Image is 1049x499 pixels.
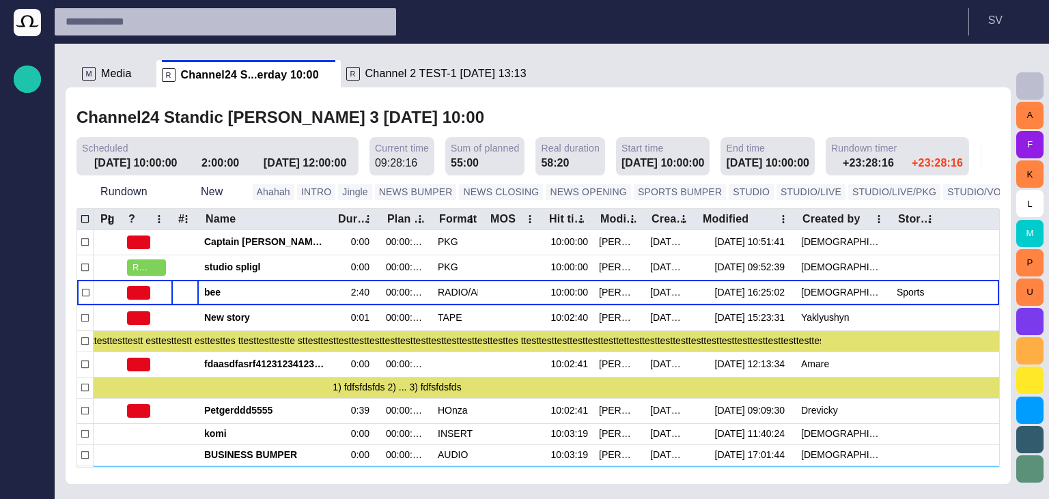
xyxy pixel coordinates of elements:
div: Media [14,227,41,255]
div: 03/09 15:23:31 [715,311,790,324]
div: Drevicky [801,404,843,417]
div: 04/09 10:51:41 [715,236,790,248]
div: [DATE] 10:00:00 [94,155,184,171]
div: 0:00 [351,427,375,440]
span: Publishing queue KKK [19,205,36,222]
div: Vedra [801,427,886,440]
div: Name [206,212,236,226]
div: 01/09 10:07:05 [650,404,690,417]
div: Pg [100,212,115,226]
div: 0:01 [351,311,375,324]
div: komi [204,424,326,444]
span: Editorial Admin [19,397,36,413]
div: Richard Amare (ramare) [599,427,639,440]
p: 09:28:16 [375,155,417,171]
div: 10:03:19 [548,466,588,487]
button: NEWS BUMPER [375,184,457,200]
div: bee [204,281,326,305]
button: Created column menu [674,210,693,229]
button: U [1016,279,1044,306]
button: STUDIO/LIVE [777,184,845,200]
button: STUDIO [729,184,774,200]
div: 04/09 17:01:44 [715,448,790,461]
div: 00:00:00:00 [386,358,427,371]
div: Media-test with filter [14,282,41,309]
div: New story [204,306,326,330]
div: 03/09 09:09:30 [715,404,790,417]
div: 10:03:19 [548,427,588,440]
button: Modified by column menu [623,210,642,229]
div: 00:00:00:00 [386,404,427,417]
button: SPORTS BUMPER [634,184,726,200]
span: Current time [375,141,429,155]
div: Stanislav Vedra (svedra) [599,311,639,324]
div: RChannel24 S...erday 10:00 [156,60,341,87]
button: ? column menu [150,210,169,229]
div: Richard Amare (ramare) [599,358,639,371]
p: Story folders [19,151,36,165]
div: [URL][DOMAIN_NAME] [14,418,41,446]
p: Rundowns [19,124,36,137]
span: [PERSON_NAME]'s media (playout) [19,315,36,331]
button: # column menu [177,210,196,229]
div: Stanislav Vedra (svedra) [599,404,639,417]
span: komi [204,427,326,440]
button: Jingle [338,184,372,200]
button: K [1016,160,1044,188]
div: ∑ 00:00:00:00 [386,466,427,487]
div: 0:00 [351,236,375,248]
div: 0:00 [351,261,375,274]
ul: main menu [14,118,41,466]
div: Story locations [898,212,936,226]
button: F [1016,131,1044,158]
p: R [346,67,360,81]
div: 00:00:00:00 [386,286,427,299]
span: End time [726,141,765,155]
div: Hit time [549,212,587,226]
div: Created by [802,212,861,226]
span: Administration [19,260,36,276]
div: # [178,212,184,226]
span: Channel24 S...erday 10:00 [181,68,319,82]
span: New story [204,311,326,324]
span: Scheduled [82,141,128,155]
button: SV [977,8,1041,33]
span: Media [19,233,36,249]
div: 04/09 09:54:05 [650,236,690,248]
p: Media-test with filter [19,287,36,301]
button: P [1016,249,1044,276]
p: [PERSON_NAME]'s media (playout) [19,315,36,328]
div: Sports [897,286,937,299]
div: ? [128,212,135,226]
button: Ahahah [253,184,294,200]
span: Real duration [541,141,599,155]
div: 20/08 09:41:55 [650,261,690,274]
div: 19/06 09:52:29 [650,286,690,299]
div: 00:00:00:00 [386,236,427,248]
button: MOS column menu [520,210,540,229]
div: Petgerddd5555 [204,399,326,423]
div: PKG [438,261,458,274]
div: Format [439,212,477,226]
p: [URL][DOMAIN_NAME] [19,424,36,438]
span: READY [132,261,150,274]
div: studio spligl [204,255,326,280]
div: INSERT [438,427,473,440]
button: Modified column menu [774,210,793,229]
div: ∑ 0:00 [341,466,375,487]
span: Sum of planned [451,141,519,155]
div: Duration [338,212,374,226]
p: Publishing queue KKK [19,205,36,219]
img: Octopus News Room [14,9,41,36]
span: BUSINESS BUMPER [204,448,326,461]
span: Rundowns [19,124,36,140]
div: MMedia [76,60,156,87]
div: Publishing queue [14,173,41,200]
div: 58:20 [541,155,569,171]
span: Petgerddd5555 [204,404,326,417]
div: 01/09 16:04:54 [650,311,690,324]
div: Stanislav Vedra (svedra) [599,261,639,274]
button: A [1016,102,1044,129]
div: 04/09 09:52:39 [715,261,790,274]
div: AUDIO [438,448,468,461]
